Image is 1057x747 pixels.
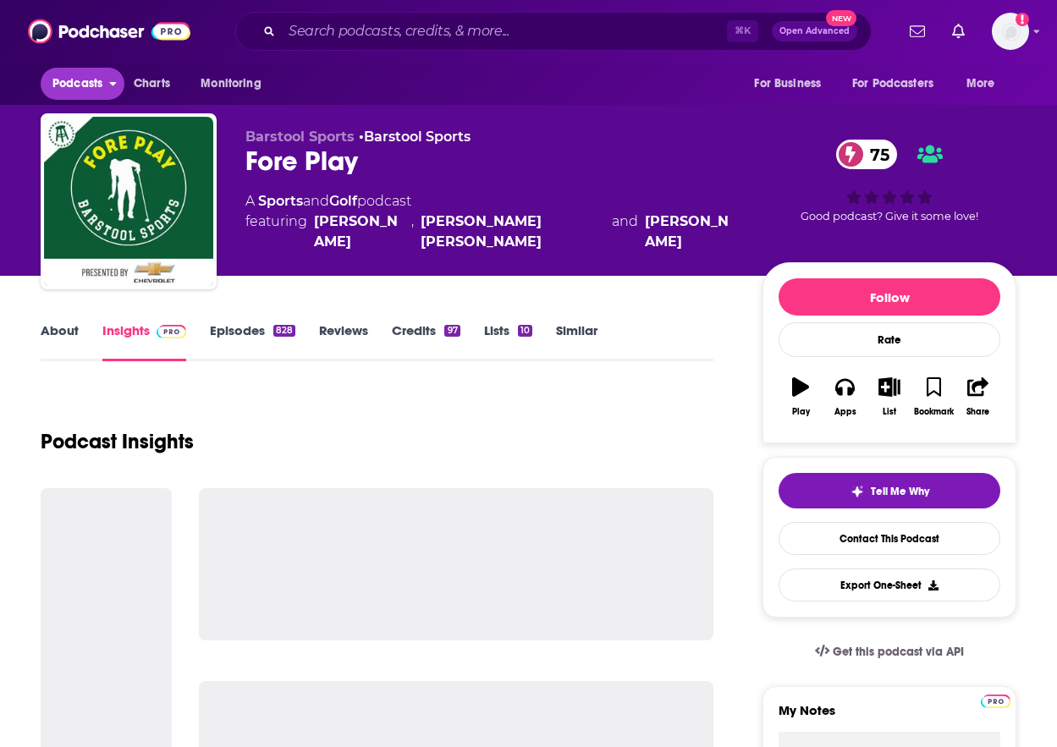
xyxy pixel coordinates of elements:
span: Podcasts [52,72,102,96]
span: 75 [853,140,898,169]
button: Follow [779,278,1000,316]
span: Open Advanced [779,27,850,36]
div: Bookmark [914,407,954,417]
div: 75Good podcast? Give it some love! [762,129,1016,233]
div: 10 [518,325,532,337]
a: Credits97 [392,322,460,361]
div: Search podcasts, credits, & more... [235,12,872,51]
a: [PERSON_NAME] [314,211,405,252]
button: Show profile menu [992,13,1029,50]
img: Podchaser Pro [157,325,186,338]
a: Show notifications dropdown [945,17,972,46]
button: open menu [742,68,842,100]
button: open menu [189,68,283,100]
h1: Podcast Insights [41,429,194,454]
a: Contact This Podcast [779,522,1000,555]
a: InsightsPodchaser Pro [102,322,186,361]
img: tell me why sparkle [851,485,864,498]
button: Export One-Sheet [779,568,1000,601]
img: Podchaser Pro [981,695,1010,708]
input: Search podcasts, credits, & more... [282,18,727,45]
a: Show notifications dropdown [903,17,932,46]
label: My Notes [779,702,1000,732]
a: Golf [329,193,357,209]
span: , [411,211,414,252]
img: Podchaser - Follow, Share and Rate Podcasts [28,15,190,47]
button: Share [956,366,1000,427]
a: Reviews [319,322,368,361]
span: For Business [754,72,821,96]
a: Barstool Sports [364,129,471,145]
span: New [826,10,856,26]
span: • [359,129,471,145]
span: Barstool Sports [245,129,355,145]
div: List [883,407,896,417]
svg: Add a profile image [1016,13,1029,26]
span: Good podcast? Give it some love! [801,210,978,222]
div: Play [792,407,810,417]
a: Episodes828 [210,322,295,361]
div: Apps [834,407,856,417]
span: and [612,211,638,252]
button: List [867,366,911,427]
button: open menu [955,68,1016,100]
a: Lists10 [484,322,532,361]
span: More [966,72,995,96]
span: and [303,193,329,209]
a: Sports [258,193,303,209]
a: About [41,322,79,361]
button: Apps [823,366,867,427]
button: Bookmark [911,366,955,427]
button: open menu [841,68,958,100]
span: Monitoring [201,72,261,96]
a: 75 [836,140,898,169]
a: Pro website [981,692,1010,708]
div: A podcast [245,191,735,252]
a: Similar [556,322,597,361]
a: [PERSON_NAME] [645,211,735,252]
button: tell me why sparkleTell Me Why [779,473,1000,508]
div: 97 [444,325,460,337]
a: Get this podcast via API [801,631,977,673]
span: featuring [245,211,735,252]
span: ⌘ K [727,20,758,42]
img: Fore Play [44,117,213,286]
span: Tell Me Why [871,485,929,498]
button: Play [779,366,823,427]
span: Charts [134,72,170,96]
a: Charts [123,68,180,100]
button: open menu [41,68,124,100]
span: Get this podcast via API [833,645,964,659]
a: [PERSON_NAME] [PERSON_NAME] [421,211,605,252]
span: For Podcasters [852,72,933,96]
div: 828 [273,325,295,337]
img: User Profile [992,13,1029,50]
button: Open AdvancedNew [772,21,857,41]
span: Logged in as dkcsports [992,13,1029,50]
div: Share [966,407,989,417]
div: Rate [779,322,1000,357]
